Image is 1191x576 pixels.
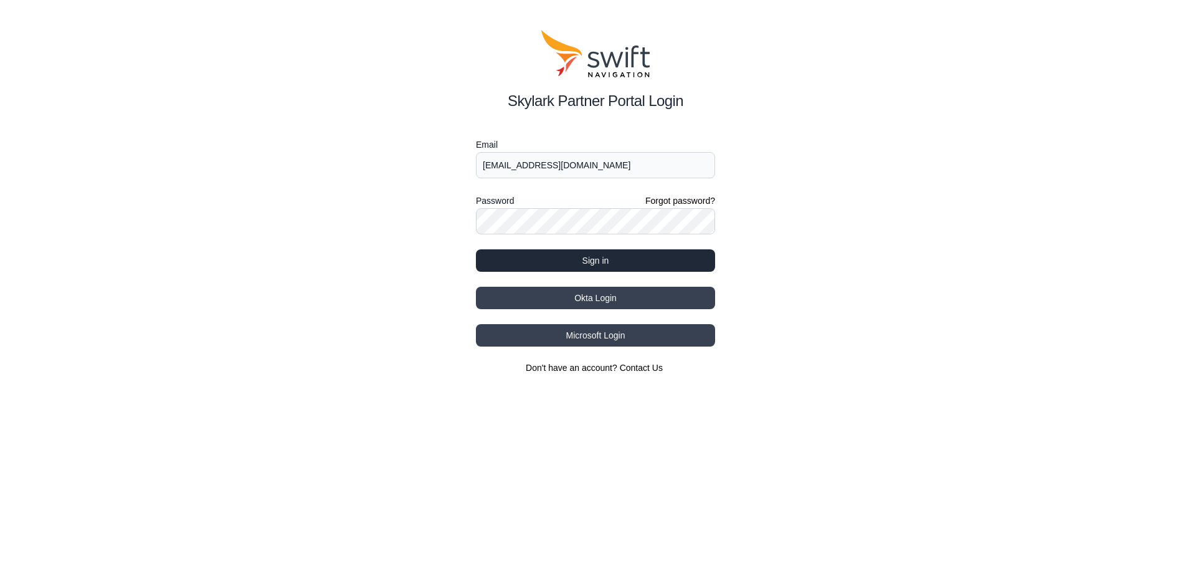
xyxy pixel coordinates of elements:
[476,137,715,152] label: Email
[645,194,715,207] a: Forgot password?
[476,90,715,112] h2: Skylark Partner Portal Login
[620,363,663,373] a: Contact Us
[476,324,715,347] button: Microsoft Login
[476,249,715,272] button: Sign in
[476,362,715,374] section: Don't have an account?
[476,193,514,208] label: Password
[476,287,715,309] button: Okta Login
